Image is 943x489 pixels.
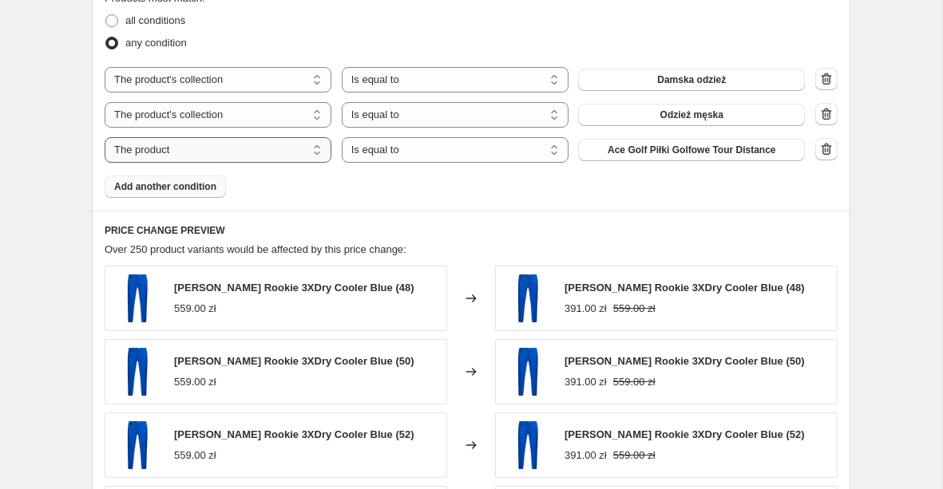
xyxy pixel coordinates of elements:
[613,448,656,463] strike: 559.00 zł
[657,73,726,86] span: Damska odzież
[608,144,775,156] span: Ace Golf Piłki Golfowe Tour Distance
[565,448,607,463] div: 391.00 zł
[565,428,805,440] span: [PERSON_NAME] Rookie 3XDry Cooler Blue (52)
[578,69,805,91] button: Damska odzież
[565,301,607,317] div: 391.00 zł
[504,348,552,396] img: 129_80x.jpg
[578,139,805,161] button: Ace Golf Piłki Golfowe Tour Distance
[113,421,161,469] img: 129_80x.jpg
[114,180,216,193] span: Add another condition
[565,282,805,294] span: [PERSON_NAME] Rookie 3XDry Cooler Blue (48)
[174,282,414,294] span: [PERSON_NAME] Rookie 3XDry Cooler Blue (48)
[174,355,414,367] span: [PERSON_NAME] Rookie 3XDry Cooler Blue (50)
[105,224,838,237] h6: PRICE CHANGE PREVIEW
[174,374,216,390] div: 559.00 zł
[504,274,552,322] img: 129_80x.jpg
[125,37,187,49] span: any condition
[174,428,414,440] span: [PERSON_NAME] Rookie 3XDry Cooler Blue (52)
[113,348,161,396] img: 129_80x.jpg
[125,14,185,26] span: all conditions
[174,448,216,463] div: 559.00 zł
[105,243,406,255] span: Over 250 product variants would be affected by this price change:
[613,301,656,317] strike: 559.00 zł
[174,301,216,317] div: 559.00 zł
[578,104,805,126] button: Odzież męska
[565,355,805,367] span: [PERSON_NAME] Rookie 3XDry Cooler Blue (50)
[613,374,656,390] strike: 559.00 zł
[565,374,607,390] div: 391.00 zł
[660,108,723,121] span: Odzież męska
[504,421,552,469] img: 129_80x.jpg
[113,274,161,322] img: 129_80x.jpg
[105,175,226,198] button: Add another condition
